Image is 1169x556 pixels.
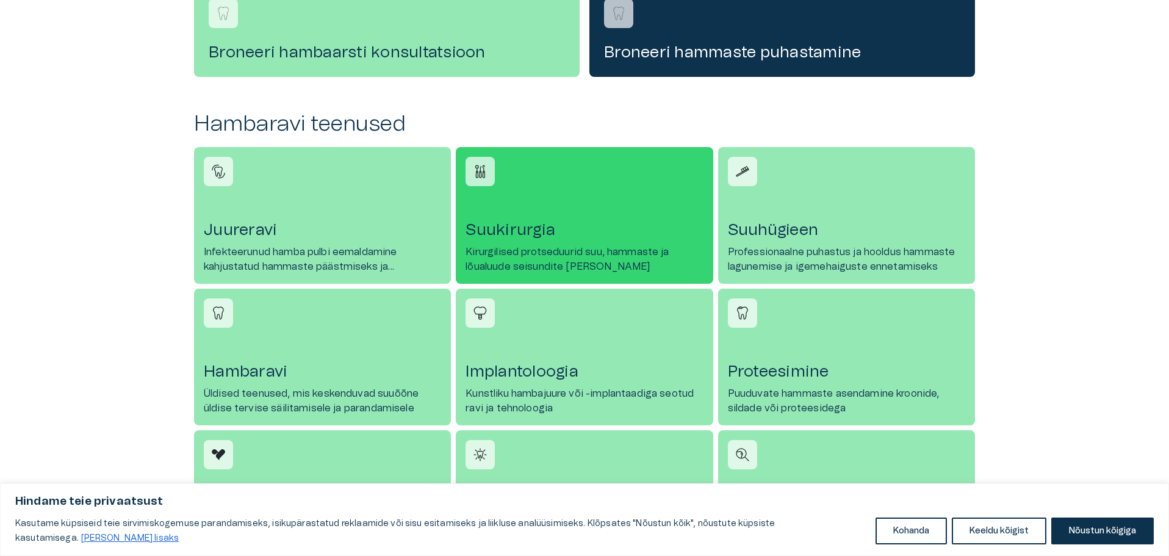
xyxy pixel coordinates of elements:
[728,220,965,240] h4: Suuhügieen
[728,245,965,274] p: Professionaalne puhastus ja hooldus hammaste lagunemise ja igemehaiguste ennetamiseks
[466,362,703,381] h4: Implantoloogia
[471,304,489,322] img: Implantoloogia icon
[209,162,228,181] img: Juureravi icon
[204,362,441,381] h4: Hambaravi
[214,4,232,23] img: Broneeri hambaarsti konsultatsioon logo
[728,386,965,416] p: Puuduvate hammaste asendamine kroonide, sildade või proteesidega
[610,4,628,23] img: Broneeri hammaste puhastamine logo
[209,43,565,62] h4: Broneeri hambaarsti konsultatsioon
[466,245,703,274] p: Kirurgilised protseduurid suu, hammaste ja lõualuude seisundite [PERSON_NAME]
[604,43,960,62] h4: Broneeri hammaste puhastamine
[466,220,703,240] h4: Suukirurgia
[733,304,752,322] img: Proteesimine icon
[15,516,866,546] p: Kasutame küpsiseid teie sirvimiskogemuse parandamiseks, isikupärastatud reklaamide või sisu esita...
[952,518,1046,544] button: Keeldu kõigist
[471,446,489,464] img: Hammaste valgendamine icon
[733,162,752,181] img: Suuhügieen icon
[81,533,179,543] a: Loe lisaks
[466,386,703,416] p: Kunstliku hambajuure või -implantaadiga seotud ravi ja tehnoloogia
[204,220,441,240] h4: Juureravi
[728,362,965,381] h4: Proteesimine
[733,446,752,464] img: Konsultatsioon icon
[209,304,228,322] img: Hambaravi icon
[876,518,947,544] button: Kohanda
[204,386,441,416] p: Üldised teenused, mis keskenduvad suuõõne üldise tervise säilitamisele ja parandamisele
[471,162,489,181] img: Suukirurgia icon
[204,245,441,274] p: Infekteerunud hamba pulbi eemaldamine kahjustatud hammaste päästmiseks ja taastamiseks
[1051,518,1154,544] button: Nõustun kõigiga
[62,10,81,20] span: Help
[194,111,975,137] h2: Hambaravi teenused
[209,446,228,464] img: Hammaste laminaadid icon
[15,494,1154,509] p: Hindame teie privaatsust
